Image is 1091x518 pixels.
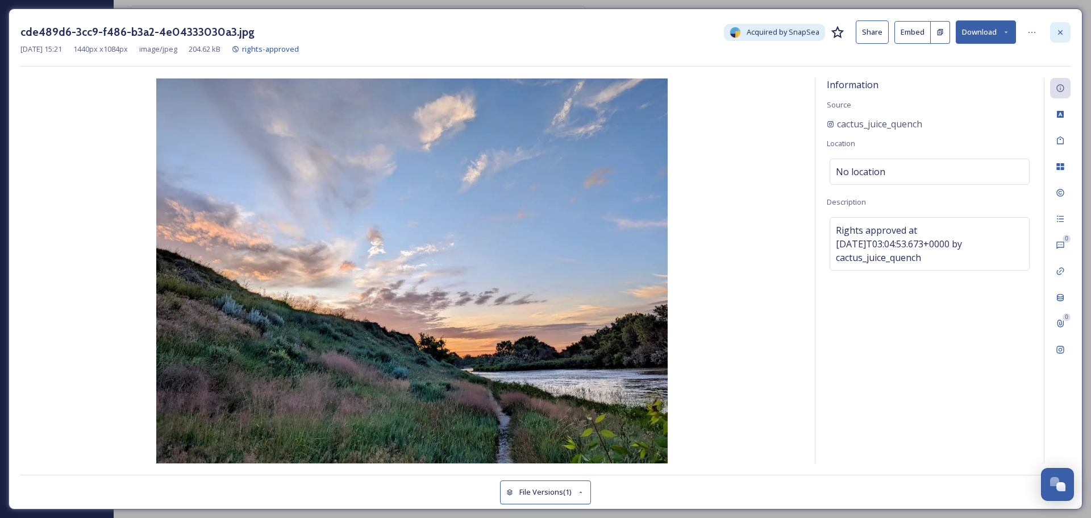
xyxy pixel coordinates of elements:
[837,117,922,131] span: cactus_juice_quench
[730,27,741,38] img: snapsea-logo.png
[856,20,889,44] button: Share
[747,27,819,38] span: Acquired by SnapSea
[242,44,299,54] span: rights-approved
[20,78,803,463] img: 18Xgx1yoASRvLOO6lu39jcv1_T_GfnLum.jpg
[1063,313,1071,321] div: 0
[827,138,855,148] span: Location
[1063,235,1071,243] div: 0
[956,20,1016,44] button: Download
[836,165,885,179] span: No location
[139,44,177,55] span: image/jpeg
[189,44,220,55] span: 204.62 kB
[827,117,922,131] a: cactus_juice_quench
[836,223,1023,264] span: Rights approved at [DATE]T03:04:53.673+0000 by cactus_juice_quench
[894,21,931,44] button: Embed
[20,24,255,40] h3: cde489d6-3cc9-f486-b3a2-4e04333030a3.jpg
[827,100,851,110] span: Source
[1041,468,1074,501] button: Open Chat
[73,44,128,55] span: 1440 px x 1084 px
[500,480,591,504] button: File Versions(1)
[827,78,878,91] span: Information
[827,197,866,207] span: Description
[20,44,62,55] span: [DATE] 15:21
